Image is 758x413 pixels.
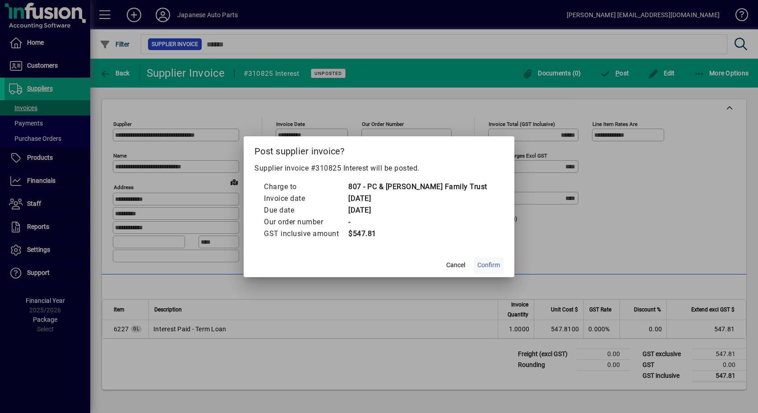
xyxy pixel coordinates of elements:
td: Our order number [263,216,348,228]
button: Confirm [474,257,504,274]
td: - [348,216,487,228]
p: Supplier invoice #310825 Interest will be posted. [254,163,504,174]
td: [DATE] [348,204,487,216]
h2: Post supplier invoice? [244,136,514,162]
span: Cancel [446,260,465,270]
td: GST inclusive amount [263,228,348,240]
td: 807 - PC & [PERSON_NAME] Family Trust [348,181,487,193]
button: Cancel [441,257,470,274]
td: $547.81 [348,228,487,240]
td: Invoice date [263,193,348,204]
span: Confirm [477,260,500,270]
td: [DATE] [348,193,487,204]
td: Charge to [263,181,348,193]
td: Due date [263,204,348,216]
